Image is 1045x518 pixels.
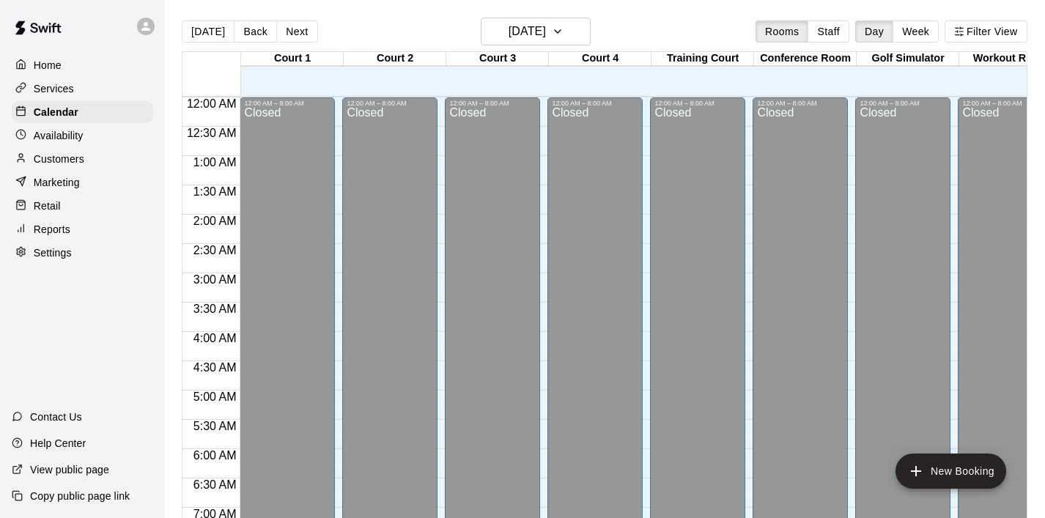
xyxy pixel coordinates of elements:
span: 3:30 AM [190,303,240,315]
div: Court 3 [446,52,549,66]
span: 6:00 AM [190,449,240,462]
a: Services [12,78,153,100]
span: 5:00 AM [190,391,240,403]
div: 12:00 AM – 8:00 AM [449,100,536,107]
a: Marketing [12,171,153,193]
button: Next [276,21,317,42]
button: [DATE] [481,18,591,45]
button: Staff [808,21,849,42]
div: Conference Room [754,52,857,66]
p: Retail [34,199,61,213]
div: 12:00 AM – 8:00 AM [244,100,331,107]
p: Settings [34,245,72,260]
p: Services [34,81,74,96]
div: Court 2 [344,52,446,66]
div: Court 4 [549,52,651,66]
span: 3:00 AM [190,273,240,286]
a: Home [12,54,153,76]
span: 5:30 AM [190,420,240,432]
button: Back [234,21,277,42]
h6: [DATE] [509,21,546,42]
p: Contact Us [30,410,82,424]
button: Week [893,21,939,42]
span: 2:00 AM [190,215,240,227]
div: 12:00 AM – 8:00 AM [757,100,843,107]
span: 1:30 AM [190,185,240,198]
p: Marketing [34,175,80,190]
div: 12:00 AM – 8:00 AM [552,100,638,107]
span: 4:00 AM [190,332,240,344]
a: Retail [12,195,153,217]
p: Reports [34,222,70,237]
div: Training Court [651,52,754,66]
span: 12:30 AM [183,127,240,139]
p: Copy public page link [30,489,130,503]
p: Help Center [30,436,86,451]
div: 12:00 AM – 8:00 AM [860,100,946,107]
span: 2:30 AM [190,244,240,256]
a: Calendar [12,101,153,123]
p: Calendar [34,105,78,119]
button: Rooms [756,21,808,42]
p: View public page [30,462,109,477]
button: [DATE] [182,21,235,42]
a: Availability [12,125,153,147]
span: 1:00 AM [190,156,240,169]
p: Availability [34,128,84,143]
a: Reports [12,218,153,240]
p: Customers [34,152,84,166]
div: 12:00 AM – 8:00 AM [347,100,433,107]
a: Settings [12,242,153,264]
span: 12:00 AM [183,97,240,110]
button: Filter View [945,21,1027,42]
div: 12:00 AM – 8:00 AM [654,100,741,107]
button: add [896,454,1006,489]
div: Court 1 [241,52,344,66]
span: 4:30 AM [190,361,240,374]
p: Home [34,58,62,73]
span: 6:30 AM [190,478,240,491]
button: Day [855,21,893,42]
a: Customers [12,148,153,170]
div: Golf Simulator [857,52,959,66]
